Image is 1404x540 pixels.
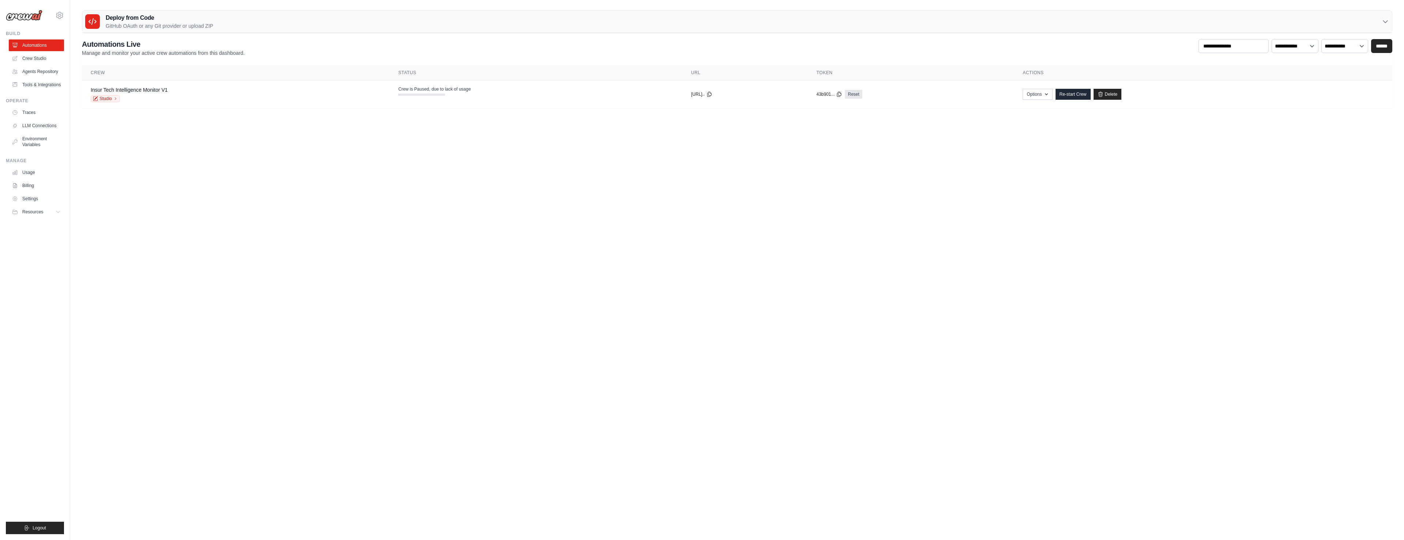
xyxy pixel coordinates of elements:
div: Operate [6,98,64,104]
a: Billing [9,180,64,191]
a: Automations [9,39,64,51]
a: Tools & Integrations [9,79,64,91]
a: Usage [9,167,64,178]
p: Manage and monitor your active crew automations from this dashboard. [82,49,245,57]
button: Logout [6,522,64,534]
a: Studio [91,95,120,102]
button: Options [1023,89,1052,100]
button: Resources [9,206,64,218]
a: Reset [845,90,862,99]
th: Status [389,65,682,80]
a: LLM Connections [9,120,64,132]
a: Insur Tech Intelligence Monitor V1 [91,87,168,93]
img: Logo [6,10,42,21]
th: URL [682,65,808,80]
a: Agents Repository [9,66,64,77]
h2: Automations Live [82,39,245,49]
a: Environment Variables [9,133,64,151]
th: Actions [1014,65,1392,80]
span: Crew is Paused, due to lack of usage [398,86,471,92]
th: Token [808,65,1014,80]
p: GitHub OAuth or any Git provider or upload ZIP [106,22,213,30]
button: 43b901... [816,91,842,97]
a: Crew Studio [9,53,64,64]
div: Build [6,31,64,37]
span: Resources [22,209,43,215]
a: Delete [1094,89,1122,100]
a: Re-start Crew [1056,89,1091,100]
h3: Deploy from Code [106,14,213,22]
th: Crew [82,65,389,80]
a: Traces [9,107,64,118]
div: Manage [6,158,64,164]
span: Logout [33,525,46,531]
a: Settings [9,193,64,205]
